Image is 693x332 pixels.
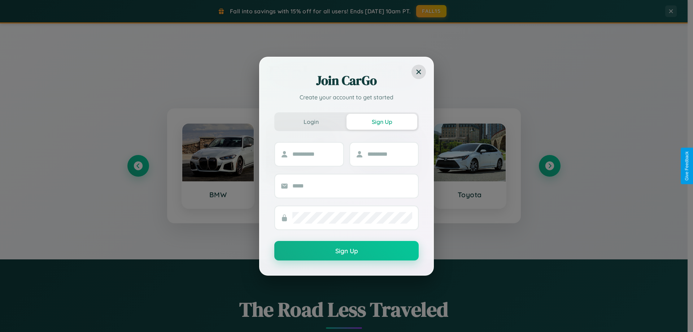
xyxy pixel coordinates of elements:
div: Give Feedback [684,151,689,181]
h2: Join CarGo [274,72,419,89]
button: Sign Up [274,241,419,260]
button: Sign Up [346,114,417,130]
p: Create your account to get started [274,93,419,102]
button: Login [276,114,346,130]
